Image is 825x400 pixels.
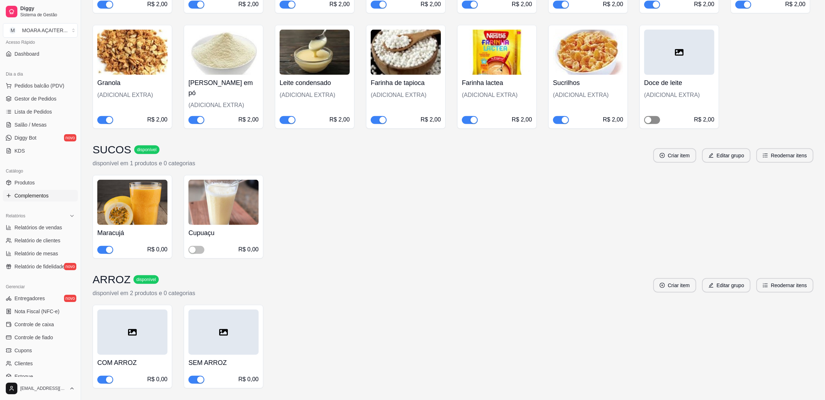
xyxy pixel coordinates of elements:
[3,306,78,317] a: Nota Fiscal (NFC-e)
[3,358,78,369] a: Clientes
[709,283,714,288] span: edit
[3,235,78,246] a: Relatório de clientes
[371,91,441,99] div: (ADICIONAL EXTRA)
[14,308,59,315] span: Nota Fiscal (NFC-e)
[238,245,259,254] div: R$ 0,00
[238,375,259,384] div: R$ 0,00
[14,224,62,231] span: Relatórios de vendas
[97,30,167,75] img: product-image
[702,148,750,163] button: editEditar grupo
[97,228,167,238] h4: Maracujá
[371,78,441,88] h4: Farinha de tapioca
[3,332,78,343] a: Controle de fiado
[14,360,33,367] span: Clientes
[603,115,623,124] div: R$ 2,00
[653,148,696,163] button: plus-circleCriar item
[14,334,53,341] span: Controle de fiado
[3,80,78,92] button: Pedidos balcão (PDV)
[14,263,65,270] span: Relatório de fidelidade
[3,3,78,20] a: DiggySistema de Gestão
[14,192,48,199] span: Complementos
[135,277,157,282] span: disponível
[93,273,131,286] h3: ARROZ
[756,148,813,163] button: ordered-listReodernar itens
[660,283,665,288] span: plus-circle
[97,78,167,88] h4: Granola
[653,278,696,293] button: plus-circleCriar item
[20,12,75,18] span: Sistema de Gestão
[147,375,167,384] div: R$ 0,00
[188,228,259,238] h4: Cupuaçu
[462,78,532,88] h4: Farinha lactea
[553,91,623,99] div: (ADICIONAL EXTRA)
[3,380,78,397] button: [EMAIL_ADDRESS][DOMAIN_NAME]
[3,261,78,272] a: Relatório de fidelidadenovo
[93,159,195,168] p: disponível em 1 produtos e 0 categorias
[280,78,350,88] h4: Leite condensado
[14,347,32,354] span: Cupons
[3,319,78,330] a: Controle de caixa
[14,373,33,380] span: Estoque
[694,115,714,124] div: R$ 2,00
[14,108,52,115] span: Lista de Pedidos
[3,119,78,131] a: Salão / Mesas
[3,177,78,188] a: Produtos
[14,147,25,154] span: KDS
[553,30,623,75] img: product-image
[644,91,714,99] div: (ADICIONAL EXTRA)
[3,106,78,118] a: Lista de Pedidos
[763,283,768,288] span: ordered-list
[97,180,167,225] img: product-image
[660,153,665,158] span: plus-circle
[9,27,16,34] span: M
[763,153,768,158] span: ordered-list
[6,213,25,219] span: Relatórios
[644,78,714,88] h4: Doce de leite
[709,153,714,158] span: edit
[3,68,78,80] div: Dia a dia
[238,115,259,124] div: R$ 2,00
[20,386,66,391] span: [EMAIL_ADDRESS][DOMAIN_NAME]
[188,30,259,75] img: product-image
[702,278,750,293] button: editEditar grupo
[462,30,532,75] img: product-image
[3,190,78,201] a: Complementos
[14,82,64,89] span: Pedidos balcão (PDV)
[756,278,813,293] button: ordered-listReodernar itens
[3,345,78,356] a: Cupons
[22,27,68,34] div: MOARA AÇAITER ...
[188,101,259,110] div: (ADICIONAL EXTRA)
[3,371,78,382] a: Estoque
[3,93,78,105] a: Gestor de Pedidos
[188,78,259,98] h4: [PERSON_NAME] em pó
[14,179,35,186] span: Produtos
[188,180,259,225] img: product-image
[512,115,532,124] div: R$ 2,00
[20,5,75,12] span: Diggy
[188,358,259,368] h4: SEM ARROZ
[3,145,78,157] a: KDS
[14,321,54,328] span: Controle de caixa
[14,95,56,102] span: Gestor de Pedidos
[14,250,58,257] span: Relatório de mesas
[14,50,39,58] span: Dashboard
[421,115,441,124] div: R$ 2,00
[3,222,78,233] a: Relatórios de vendas
[280,91,350,99] div: (ADICIONAL EXTRA)
[14,295,45,302] span: Entregadores
[14,134,37,141] span: Diggy Bot
[553,78,623,88] h4: Sucrilhos
[93,143,131,156] h3: SUCOS
[3,23,78,38] button: Select a team
[97,91,167,99] div: (ADICIONAL EXTRA)
[3,248,78,259] a: Relatório de mesas
[3,281,78,293] div: Gerenciar
[329,115,350,124] div: R$ 2,00
[14,237,60,244] span: Relatório de clientes
[97,358,167,368] h4: COM ARROZ
[280,30,350,75] img: product-image
[3,132,78,144] a: Diggy Botnovo
[462,91,532,99] div: (ADICIONAL EXTRA)
[14,121,47,128] span: Salão / Mesas
[3,48,78,60] a: Dashboard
